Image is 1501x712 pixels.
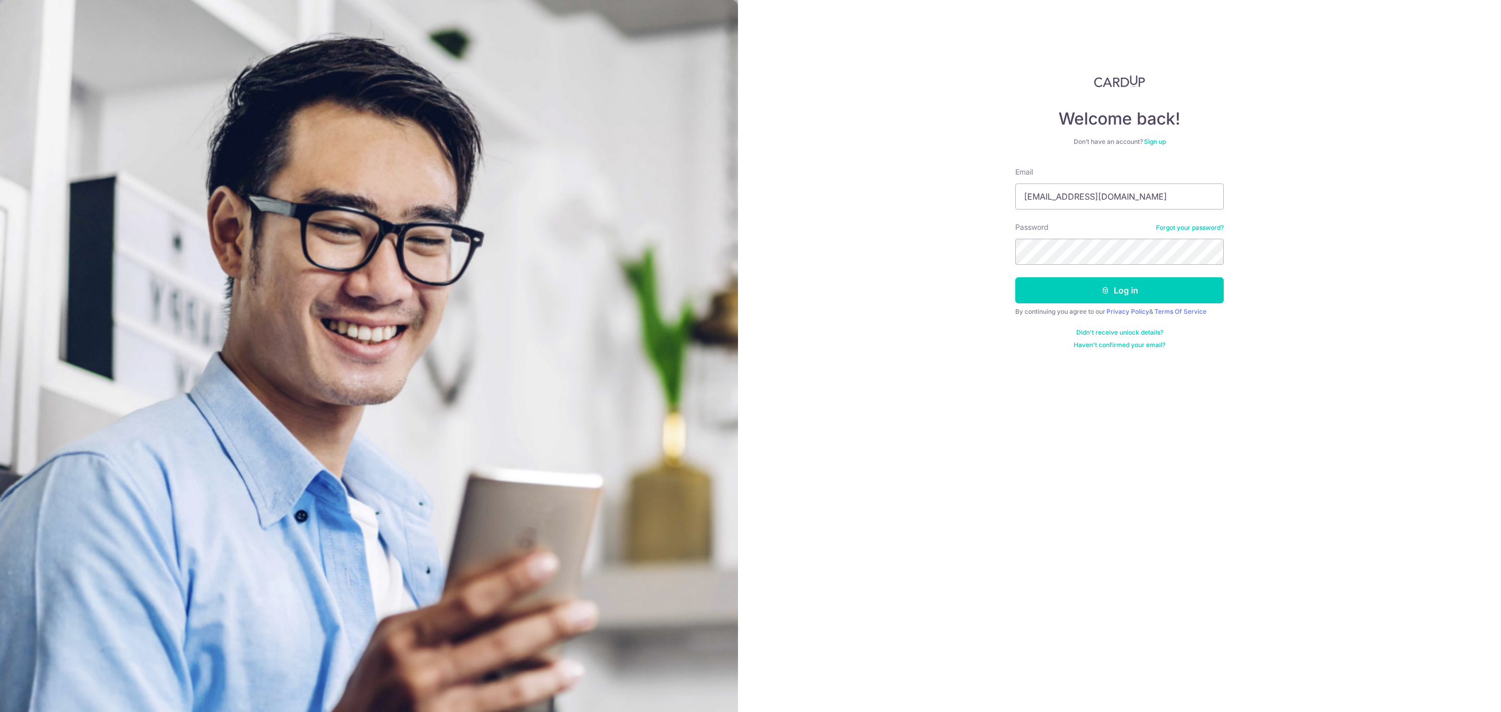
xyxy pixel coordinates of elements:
a: Privacy Policy [1106,308,1149,315]
a: Forgot your password? [1156,224,1224,232]
a: Haven't confirmed your email? [1074,341,1165,349]
img: CardUp Logo [1094,75,1145,88]
button: Log in [1015,277,1224,303]
label: Email [1015,167,1033,177]
h4: Welcome back! [1015,108,1224,129]
a: Terms Of Service [1154,308,1207,315]
a: Sign up [1144,138,1166,145]
a: Didn't receive unlock details? [1076,328,1163,337]
input: Enter your Email [1015,183,1224,210]
label: Password [1015,222,1049,232]
div: By continuing you agree to our & [1015,308,1224,316]
div: Don’t have an account? [1015,138,1224,146]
